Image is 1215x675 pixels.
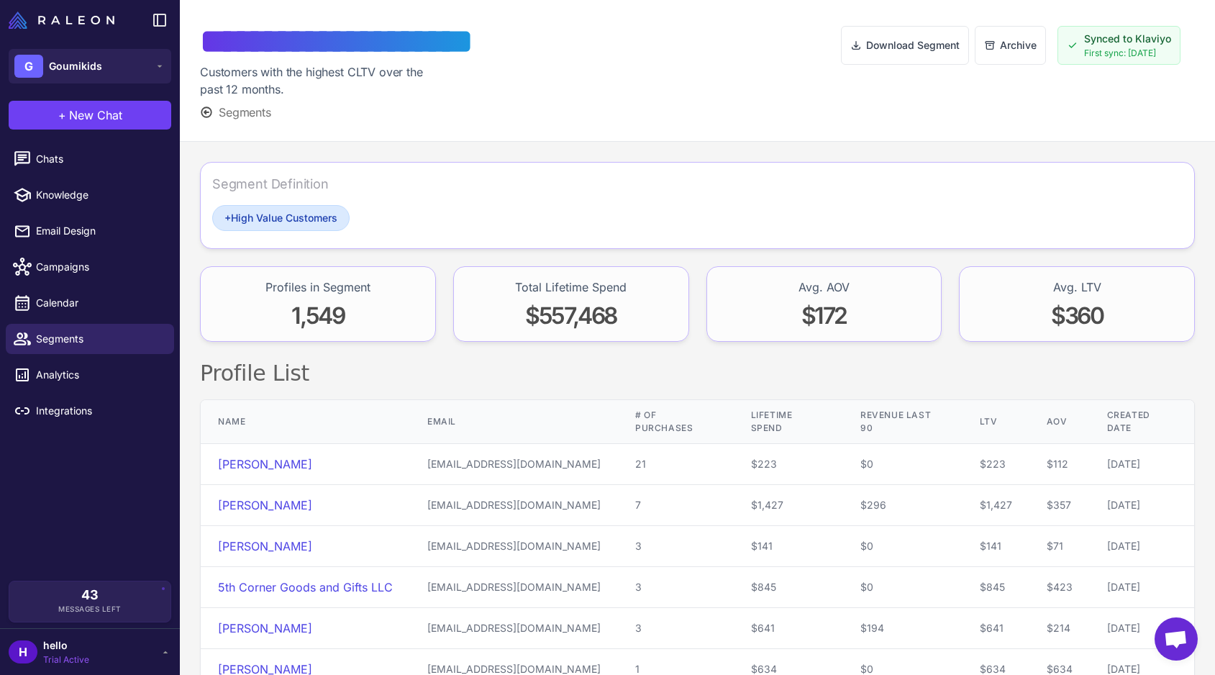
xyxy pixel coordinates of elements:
[9,640,37,663] div: H
[36,223,163,239] span: Email Design
[201,400,410,444] th: Name
[6,360,174,390] a: Analytics
[6,396,174,426] a: Integrations
[1084,47,1171,60] span: First sync: [DATE]
[410,444,618,485] td: [EMAIL_ADDRESS][DOMAIN_NAME]
[1090,400,1194,444] th: Created Date
[963,608,1029,649] td: $641
[734,608,843,649] td: $641
[618,485,734,526] td: 7
[1051,302,1103,330] span: $360
[734,526,843,567] td: $141
[81,589,99,602] span: 43
[218,580,393,594] a: 5th Corner Goods and Gifts LLC
[14,55,43,78] div: G
[36,151,163,167] span: Chats
[1090,526,1194,567] td: [DATE]
[218,457,312,471] a: [PERSON_NAME]
[6,252,174,282] a: Campaigns
[43,653,89,666] span: Trial Active
[49,58,102,74] span: Goumikids
[1155,617,1198,661] div: Open chat
[291,302,344,330] span: 1,549
[1084,31,1171,47] span: Synced to Klaviyo
[843,526,963,567] td: $0
[843,567,963,608] td: $0
[618,526,734,567] td: 3
[1090,485,1194,526] td: [DATE]
[36,187,163,203] span: Knowledge
[1029,608,1090,649] td: $214
[36,331,163,347] span: Segments
[734,485,843,526] td: $1,427
[43,638,89,653] span: hello
[6,288,174,318] a: Calendar
[410,567,618,608] td: [EMAIL_ADDRESS][DOMAIN_NAME]
[1029,485,1090,526] td: $357
[963,485,1029,526] td: $1,427
[36,367,163,383] span: Analytics
[410,526,618,567] td: [EMAIL_ADDRESS][DOMAIN_NAME]
[212,174,329,194] div: Segment Definition
[219,104,271,121] span: Segments
[200,104,271,121] button: Segments
[200,63,448,98] div: Customers with the highest CLTV over the past 12 months.
[1090,444,1194,485] td: [DATE]
[6,216,174,246] a: Email Design
[6,324,174,354] a: Segments
[1090,608,1194,649] td: [DATE]
[410,608,618,649] td: [EMAIL_ADDRESS][DOMAIN_NAME]
[410,485,618,526] td: [EMAIL_ADDRESS][DOMAIN_NAME]
[798,278,850,296] div: Avg. AOV
[963,526,1029,567] td: $141
[963,444,1029,485] td: $223
[265,278,370,296] div: Profiles in Segment
[525,302,616,330] span: $557,468
[734,400,843,444] th: Lifetime Spend
[224,212,231,224] span: +
[734,444,843,485] td: $223
[734,567,843,608] td: $845
[618,608,734,649] td: 3
[1029,526,1090,567] td: $71
[1029,567,1090,608] td: $423
[9,12,114,29] img: Raleon Logo
[36,259,163,275] span: Campaigns
[618,400,734,444] th: # of Purchases
[410,400,618,444] th: Email
[9,49,171,83] button: GGoumikids
[963,567,1029,608] td: $845
[1029,444,1090,485] td: $112
[843,444,963,485] td: $0
[618,567,734,608] td: 3
[218,498,312,512] a: [PERSON_NAME]
[1090,567,1194,608] td: [DATE]
[6,144,174,174] a: Chats
[6,180,174,210] a: Knowledge
[975,26,1046,65] button: Archive
[36,403,163,419] span: Integrations
[218,621,312,635] a: [PERSON_NAME]
[58,107,66,124] span: +
[218,539,312,553] a: [PERSON_NAME]
[200,359,1195,388] h2: Profile List
[843,485,963,526] td: $296
[515,278,627,296] div: Total Lifetime Spend
[9,12,120,29] a: Raleon Logo
[224,210,337,226] span: High Value Customers
[843,608,963,649] td: $194
[801,302,847,330] span: $172
[58,604,122,615] span: Messages Left
[618,444,734,485] td: 21
[1029,400,1090,444] th: AOV
[1053,278,1101,296] div: Avg. LTV
[69,107,122,124] span: New Chat
[36,295,163,311] span: Calendar
[843,400,963,444] th: Revenue Last 90
[841,26,969,65] button: Download Segment
[963,400,1029,444] th: LTV
[9,101,171,130] button: +New Chat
